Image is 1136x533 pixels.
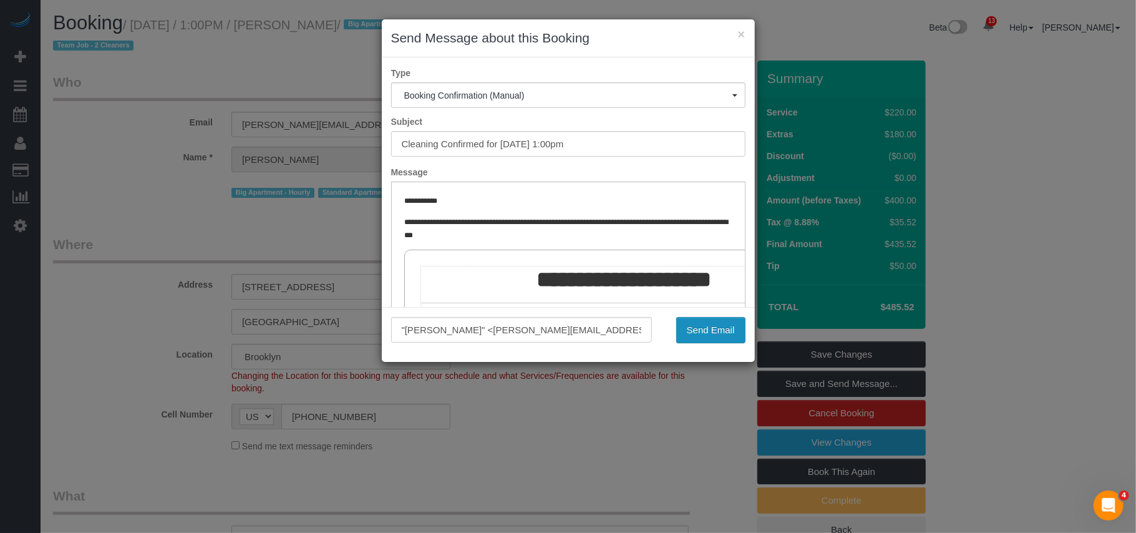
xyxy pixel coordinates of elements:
button: × [737,27,745,41]
h3: Send Message about this Booking [391,29,745,47]
iframe: Rich Text Editor, editor1 [392,182,745,377]
label: Subject [382,115,755,128]
span: 4 [1119,491,1129,501]
label: Type [382,67,755,79]
span: Booking Confirmation (Manual) [404,90,732,100]
button: Booking Confirmation (Manual) [391,82,745,108]
button: Send Email [676,317,745,343]
label: Message [382,166,755,178]
input: Subject [391,131,745,157]
iframe: Intercom live chat [1094,491,1124,521]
